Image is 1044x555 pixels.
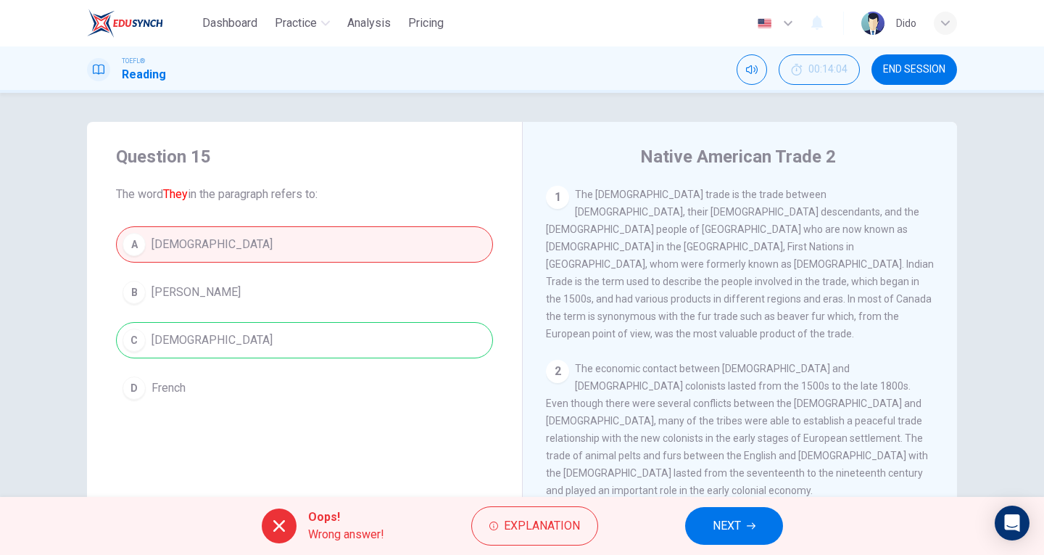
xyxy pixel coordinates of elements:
span: Pricing [408,15,444,32]
span: Explanation [504,516,580,536]
div: 1 [546,186,569,209]
h4: Native American Trade 2 [640,145,836,168]
span: Oops! [308,509,384,526]
h4: Question 15 [116,145,493,168]
span: Wrong answer! [308,526,384,543]
img: en [755,18,774,29]
span: The economic contact between [DEMOGRAPHIC_DATA] and [DEMOGRAPHIC_DATA] colonists lasted from the ... [546,363,928,496]
img: EduSynch logo [87,9,163,38]
span: END SESSION [883,64,945,75]
button: Practice [269,10,336,36]
font: They [163,187,188,201]
span: Practice [275,15,317,32]
div: Hide [779,54,860,85]
div: Open Intercom Messenger [995,506,1029,540]
span: Dashboard [202,15,257,32]
span: Analysis [347,15,391,32]
h1: Reading [122,66,166,83]
img: Profile picture [861,12,884,35]
button: END SESSION [871,54,957,85]
a: EduSynch logo [87,9,196,38]
span: NEXT [713,516,741,536]
button: Pricing [402,10,449,36]
div: Mute [737,54,767,85]
button: 00:14:04 [779,54,860,85]
button: Analysis [341,10,397,36]
span: 00:14:04 [808,64,848,75]
button: Explanation [471,506,598,546]
button: Dashboard [196,10,263,36]
button: NEXT [685,507,783,545]
span: The word in the paragraph refers to: [116,186,493,203]
div: 2 [546,360,569,383]
div: Dido [896,15,916,32]
span: TOEFL® [122,56,145,66]
span: The [DEMOGRAPHIC_DATA] trade is the trade between [DEMOGRAPHIC_DATA], their [DEMOGRAPHIC_DATA] de... [546,189,934,340]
